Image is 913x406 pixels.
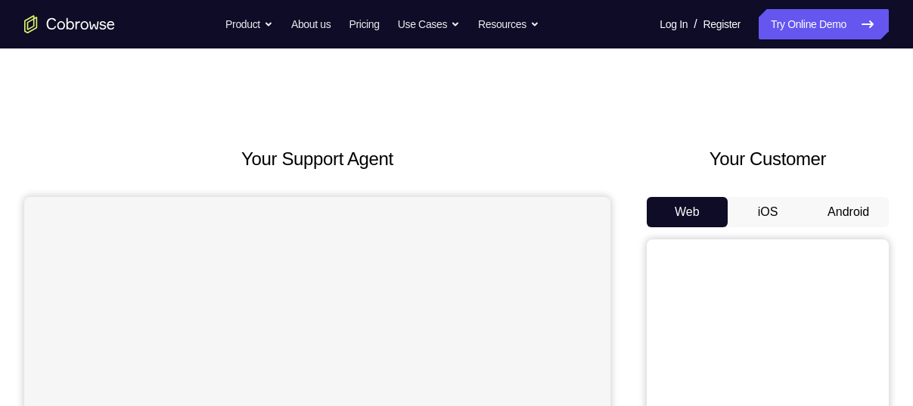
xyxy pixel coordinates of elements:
[808,197,889,227] button: Android
[225,9,273,39] button: Product
[759,9,889,39] a: Try Online Demo
[291,9,331,39] a: About us
[660,9,688,39] a: Log In
[349,9,379,39] a: Pricing
[728,197,809,227] button: iOS
[703,9,741,39] a: Register
[398,9,460,39] button: Use Cases
[24,145,610,173] h2: Your Support Agent
[647,197,728,227] button: Web
[478,9,539,39] button: Resources
[694,15,697,33] span: /
[647,145,889,173] h2: Your Customer
[24,15,115,33] a: Go to the home page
